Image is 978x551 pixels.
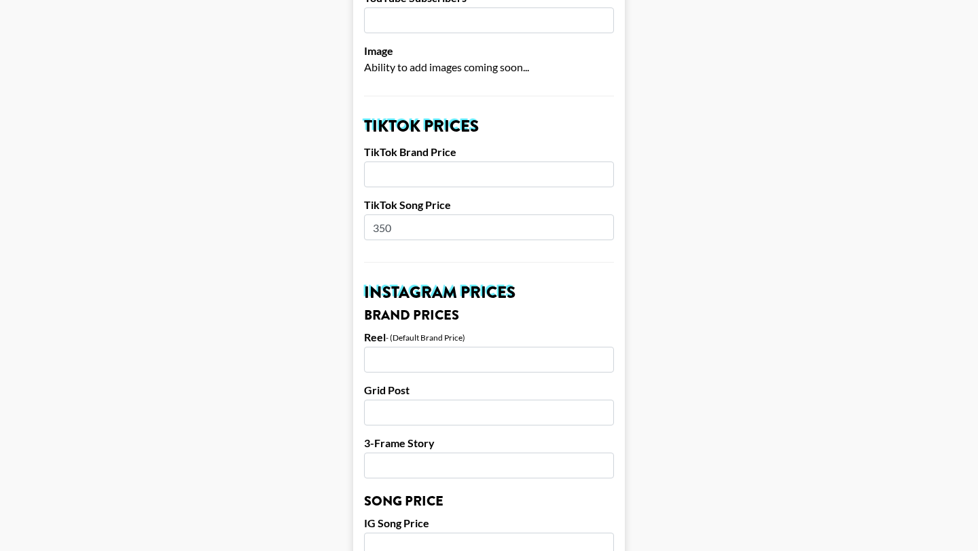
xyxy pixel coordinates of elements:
label: Image [364,44,614,58]
h2: TikTok Prices [364,118,614,134]
label: Grid Post [364,383,614,397]
label: Reel [364,330,386,344]
label: IG Song Price [364,516,614,530]
h2: Instagram Prices [364,284,614,301]
h3: Brand Prices [364,309,614,322]
label: TikTok Brand Price [364,145,614,159]
div: - (Default Brand Price) [386,332,465,343]
label: TikTok Song Price [364,198,614,212]
label: 3-Frame Story [364,436,614,450]
h3: Song Price [364,495,614,508]
span: Ability to add images coming soon... [364,60,529,73]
